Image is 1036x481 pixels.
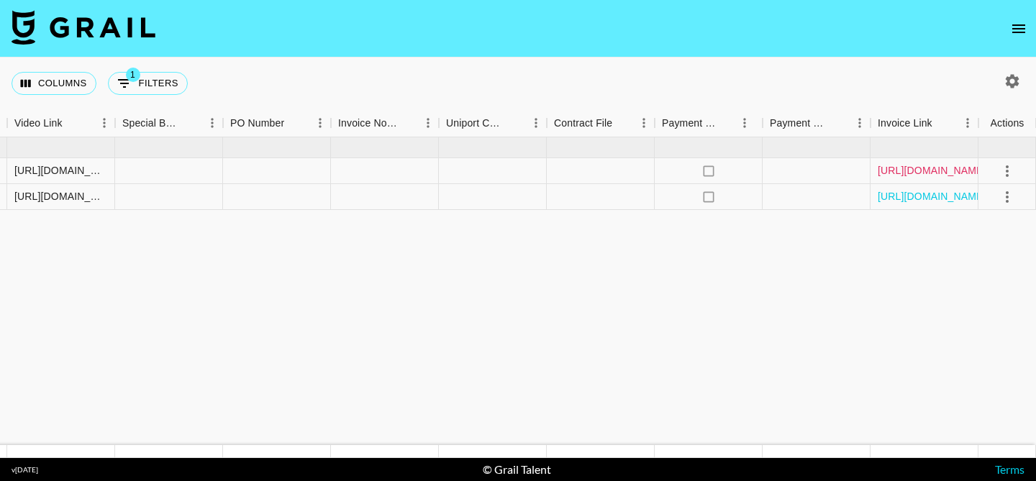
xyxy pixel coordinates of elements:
[525,112,547,134] button: Menu
[995,185,1019,209] button: select merge strategy
[655,109,763,137] div: Payment Sent
[94,112,115,134] button: Menu
[108,72,188,95] button: Show filters
[223,109,331,137] div: PO Number
[331,109,439,137] div: Invoice Notes
[115,109,223,137] div: Special Booking Type
[122,109,181,137] div: Special Booking Type
[995,462,1024,476] a: Terms
[849,112,871,134] button: Menu
[14,109,63,137] div: Video Link
[14,163,107,178] div: https://www.tiktok.com/@sadie.brooklyn/video/7537774683618282807?_r=1&_t=ZT-8yp5PUIimZK
[126,68,140,82] span: 1
[991,109,1024,137] div: Actions
[14,189,107,203] div: https://www.instagram.com/reel/DNQ6y22uush/?igsh=aHA1cDJueHA3dW93
[309,112,331,134] button: Menu
[878,189,986,203] a: [URL][DOMAIN_NAME]
[763,109,871,137] div: Payment Sent Date
[734,112,755,134] button: Menu
[7,109,115,137] div: Video Link
[201,112,223,134] button: Menu
[995,159,1019,183] button: select merge strategy
[829,113,849,133] button: Sort
[878,163,986,178] a: [URL][DOMAIN_NAME]
[871,109,978,137] div: Invoice Link
[932,113,953,133] button: Sort
[1004,14,1033,43] button: open drawer
[417,112,439,134] button: Menu
[12,72,96,95] button: Select columns
[547,109,655,137] div: Contract File
[878,109,932,137] div: Invoice Link
[718,113,738,133] button: Sort
[978,109,1036,137] div: Actions
[230,109,284,137] div: PO Number
[284,113,304,133] button: Sort
[439,109,547,137] div: Uniport Contact Email
[397,113,417,133] button: Sort
[957,112,978,134] button: Menu
[12,465,38,475] div: v [DATE]
[483,462,551,477] div: © Grail Talent
[662,109,718,137] div: Payment Sent
[181,113,201,133] button: Sort
[446,109,505,137] div: Uniport Contact Email
[338,109,397,137] div: Invoice Notes
[12,10,155,45] img: Grail Talent
[505,113,525,133] button: Sort
[770,109,829,137] div: Payment Sent Date
[633,112,655,134] button: Menu
[63,113,83,133] button: Sort
[554,109,612,137] div: Contract File
[612,113,632,133] button: Sort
